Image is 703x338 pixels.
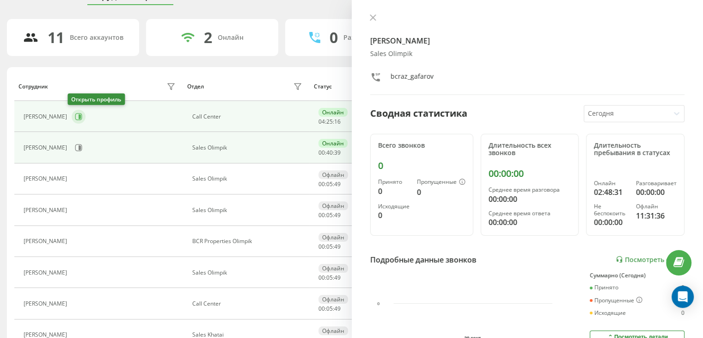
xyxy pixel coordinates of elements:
a: Посмотреть отчет [616,256,685,263]
div: : : [318,306,341,312]
div: 00:00:00 [636,187,677,198]
div: : : [318,244,341,250]
div: 0 [417,187,465,198]
div: 11 [48,29,64,46]
div: Принято [590,284,618,291]
div: 00:00:00 [594,217,629,228]
div: Не беспокоить [594,203,629,217]
div: Open Intercom Messenger [672,286,694,308]
div: Call Center [192,300,305,307]
div: Подробные данные звонков [370,254,477,265]
div: bcraz_gafarov [391,72,434,85]
div: Офлайн [636,203,677,210]
span: 05 [326,243,333,250]
div: [PERSON_NAME] [24,269,69,276]
div: [PERSON_NAME] [24,238,69,244]
h4: [PERSON_NAME] [370,35,685,46]
div: Разговаривают [343,34,394,42]
div: Офлайн [318,201,348,210]
span: 00 [318,305,325,313]
div: 11:31:36 [636,210,677,221]
div: Sales Olimpik [370,50,685,58]
div: Принято [378,179,410,185]
span: 49 [334,211,341,219]
div: [PERSON_NAME] [24,175,69,182]
div: Онлайн [318,108,348,117]
div: Всего аккаунтов [70,34,123,42]
div: Sales Olimpik [192,207,305,213]
div: : : [318,181,341,188]
span: 00 [318,211,325,219]
div: [PERSON_NAME] [24,332,69,338]
div: [PERSON_NAME] [24,144,69,151]
div: : : [318,119,341,125]
div: Разговаривает [636,180,677,187]
span: 16 [334,118,341,125]
div: : : [318,275,341,281]
div: Длительность пребывания в статусах [594,142,677,157]
div: Офлайн [318,295,348,304]
div: Sales Khatai [192,332,305,338]
span: 49 [334,274,341,282]
span: 05 [326,211,333,219]
div: 0 [378,160,465,171]
div: Сотрудник [18,83,48,90]
div: Онлайн [218,34,244,42]
div: Всего звонков [378,142,465,150]
div: Sales Olimpik [192,269,305,276]
div: : : [318,212,341,219]
div: Исходящие [378,203,410,210]
div: 00:00:00 [489,168,571,179]
div: Офлайн [318,326,348,335]
div: Пропущенные [417,179,465,186]
div: Отдел [187,83,204,90]
div: 2 [204,29,212,46]
span: 04 [318,118,325,125]
div: Онлайн [318,139,348,148]
div: Call Center [192,113,305,120]
div: 02:48:31 [594,187,629,198]
div: Длительность всех звонков [489,142,571,157]
div: 0 [378,186,410,197]
div: 00:00:00 [489,217,571,228]
span: 25 [326,118,333,125]
div: [PERSON_NAME] [24,207,69,213]
div: BCR Properties Olimpik [192,238,305,244]
span: 39 [334,149,341,156]
div: Sales Olimpik [192,175,305,182]
text: 0 [377,301,380,306]
div: 0 [330,29,338,46]
div: 0 [378,210,410,221]
span: 00 [318,243,325,250]
div: Онлайн [594,180,629,187]
div: Среднее время ответа [489,210,571,217]
div: Сводная статистика [370,106,467,120]
div: Исходящие [590,310,626,316]
span: 00 [318,149,325,156]
div: Sales Olimpik [192,144,305,151]
div: [PERSON_NAME] [24,300,69,307]
span: 05 [326,180,333,188]
span: 49 [334,305,341,313]
div: : : [318,150,341,156]
div: 0 [681,284,685,291]
div: Среднее время разговора [489,187,571,193]
div: Статус [314,83,332,90]
span: 00 [318,274,325,282]
div: 0 [681,310,685,316]
span: 05 [326,305,333,313]
span: 40 [326,149,333,156]
div: 00:00:00 [489,194,571,205]
div: Офлайн [318,233,348,242]
div: Офлайн [318,264,348,273]
span: 49 [334,243,341,250]
span: 49 [334,180,341,188]
div: Пропущенные [590,297,642,304]
div: [PERSON_NAME] [24,113,69,120]
div: Открыть профиль [67,94,125,105]
span: 00 [318,180,325,188]
div: Суммарно (Сегодня) [590,272,685,279]
div: Офлайн [318,170,348,179]
span: 05 [326,274,333,282]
